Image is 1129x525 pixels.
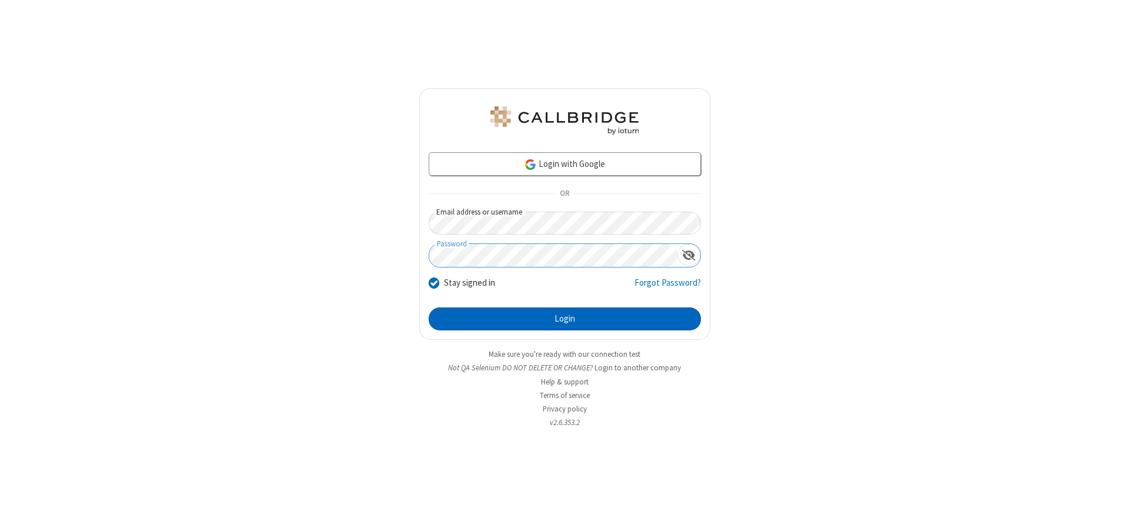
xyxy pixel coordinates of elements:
a: Login with Google [429,152,701,176]
input: Email address or username [429,212,701,235]
a: Forgot Password? [634,276,701,299]
a: Terms of service [540,390,590,400]
span: OR [555,186,574,202]
label: Stay signed in [444,276,495,290]
button: Login to another company [594,362,681,373]
div: Show password [677,244,700,266]
input: Password [429,244,677,267]
img: QA Selenium DO NOT DELETE OR CHANGE [488,106,641,135]
a: Privacy policy [543,404,587,414]
a: Help & support [541,377,589,387]
li: Not QA Selenium DO NOT DELETE OR CHANGE? [419,362,710,373]
li: v2.6.353.2 [419,417,710,428]
button: Login [429,307,701,331]
img: google-icon.png [524,158,537,171]
a: Make sure you're ready with our connection test [489,349,640,359]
